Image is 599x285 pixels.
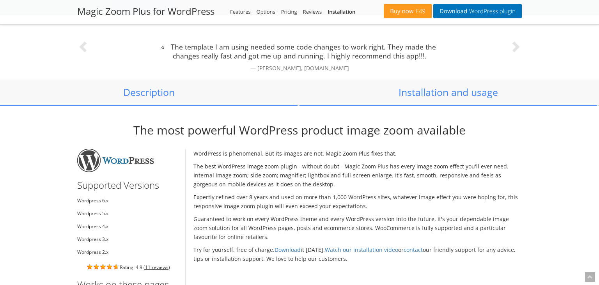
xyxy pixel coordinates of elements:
[193,162,522,189] p: The best WordPress image zoom plugin - without doubt - Magic Zoom Plus has every image zoom effec...
[77,209,179,218] li: Wordpress 5.x
[77,180,179,190] h3: Supported Versions
[413,8,425,14] span: £49
[193,193,522,211] p: Expertly refined over 8 years and used on more than 1,000 WordPress sites, whatever image effect ...
[433,4,522,18] a: DownloadWordPress plugin
[77,235,179,244] li: Wordpress 3.x
[71,123,528,137] h2: The most powerful WordPress product image zoom available
[193,245,522,263] p: Try for yourself, free of charge. it [DATE]. or our friendly support for any advice, tips or inst...
[161,42,438,60] p: The template I am using needed some code changes to work right. They made the changes really fast...
[384,4,432,18] a: Buy now£49
[77,262,179,272] div: Rating: 4.9 ( )
[77,6,214,17] h2: Magic Zoom Plus for WordPress
[193,214,522,241] p: Guaranteed to work on every WordPress theme and every WordPress version into the future, it's you...
[77,196,179,205] li: Wordpress 6.x
[257,8,275,15] a: Options
[281,8,297,15] a: Pricing
[275,246,301,253] a: Download
[299,80,597,105] a: Installation and usage
[161,64,438,72] small: [PERSON_NAME], [DOMAIN_NAME]
[145,264,168,271] a: 11 reviews
[328,8,355,15] a: Installation
[467,8,516,14] span: WordPress plugin
[193,149,522,158] p: WordPress is phenomenal. But its images are not. Magic Zoom Plus fixes that.
[230,8,251,15] a: Features
[77,222,179,231] li: Wordpress 4.x
[77,248,179,257] li: Wordpress 2.x
[303,8,322,15] a: Reviews
[325,246,398,253] a: Watch our installation video
[404,246,423,253] a: contact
